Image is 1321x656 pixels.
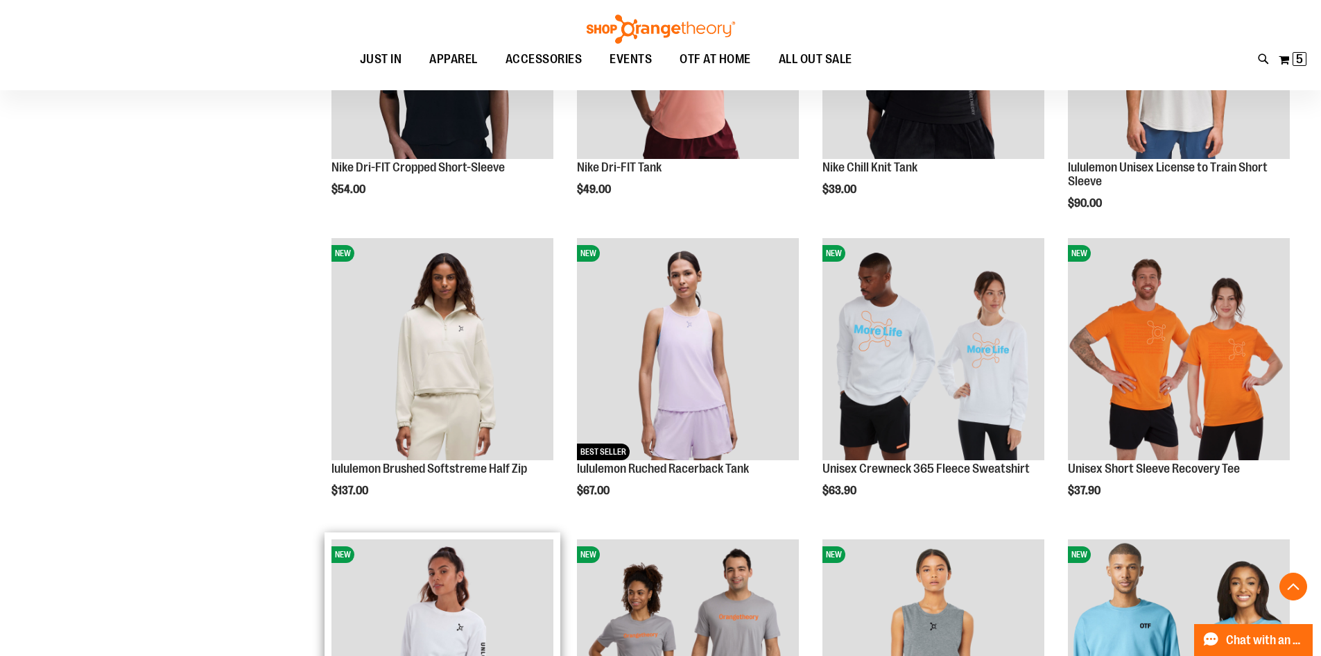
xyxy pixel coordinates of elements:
div: product [325,231,560,532]
span: ACCESSORIES [506,44,582,75]
span: NEW [331,546,354,563]
img: lululemon Ruched Racerback Tank [577,238,799,460]
a: lululemon Ruched Racerback TankNEWBEST SELLER [577,238,799,462]
span: $37.90 [1068,485,1103,497]
span: NEW [1068,245,1091,262]
a: lululemon Unisex License to Train Short Sleeve [1068,160,1268,188]
div: product [815,231,1051,532]
span: Chat with an Expert [1226,634,1304,647]
div: product [1061,231,1297,532]
img: lululemon Brushed Softstreme Half Zip [331,238,553,460]
a: Unisex Crewneck 365 Fleece Sweatshirt [822,462,1030,476]
span: BEST SELLER [577,444,630,460]
a: Unisex Crewneck 365 Fleece SweatshirtNEW [822,238,1044,462]
a: Unisex Short Sleeve Recovery Tee [1068,462,1240,476]
span: NEW [1068,546,1091,563]
span: $90.00 [1068,197,1104,210]
span: NEW [822,245,845,262]
span: $39.00 [822,183,858,196]
span: APPAREL [429,44,478,75]
span: $67.00 [577,485,612,497]
span: 5 [1296,52,1303,66]
img: Unisex Short Sleeve Recovery Tee [1068,238,1290,460]
span: $54.00 [331,183,368,196]
a: Unisex Short Sleeve Recovery TeeNEW [1068,238,1290,462]
span: JUST IN [360,44,402,75]
span: ALL OUT SALE [779,44,852,75]
span: $137.00 [331,485,370,497]
a: Nike Dri-FIT Cropped Short-Sleeve [331,160,505,174]
a: Nike Chill Knit Tank [822,160,917,174]
span: $49.00 [577,183,613,196]
button: Chat with an Expert [1194,624,1313,656]
span: NEW [577,245,600,262]
a: lululemon Ruched Racerback Tank [577,462,749,476]
span: NEW [822,546,845,563]
a: Nike Dri-FIT Tank [577,160,662,174]
span: NEW [331,245,354,262]
div: product [570,231,806,532]
a: lululemon Brushed Softstreme Half ZipNEW [331,238,553,462]
a: lululemon Brushed Softstreme Half Zip [331,462,527,476]
span: EVENTS [610,44,652,75]
button: Back To Top [1279,573,1307,600]
span: OTF AT HOME [680,44,751,75]
img: Unisex Crewneck 365 Fleece Sweatshirt [822,238,1044,460]
span: $63.90 [822,485,858,497]
img: Shop Orangetheory [585,15,737,44]
span: NEW [577,546,600,563]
